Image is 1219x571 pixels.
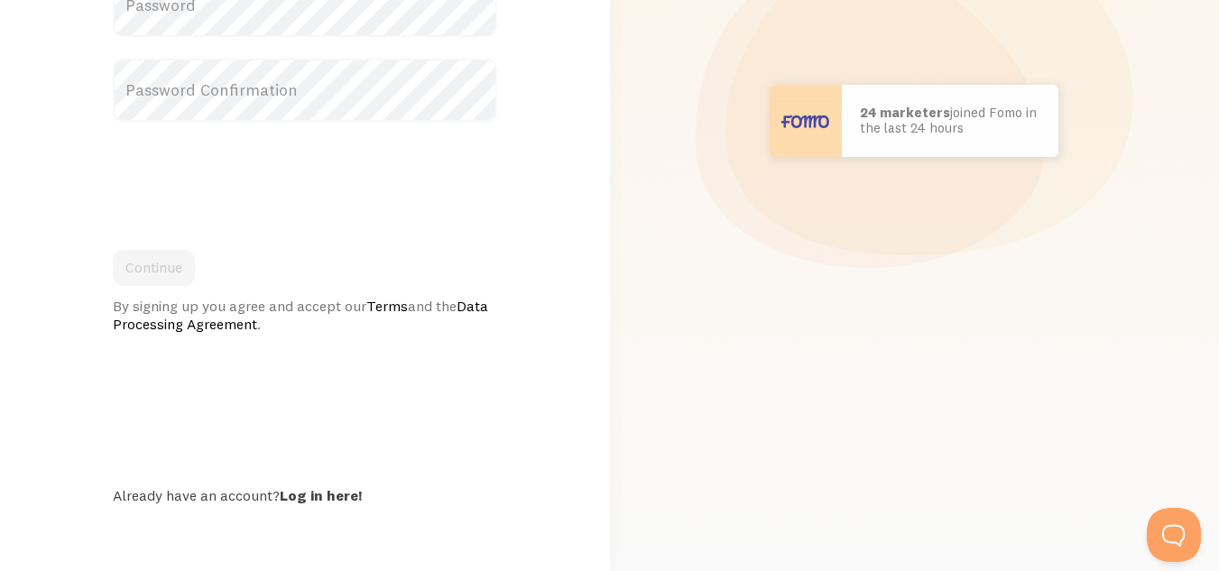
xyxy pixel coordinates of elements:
iframe: reCAPTCHA [113,143,387,214]
label: Password Confirmation [113,59,497,122]
img: User avatar [770,85,842,157]
b: 24 marketers [860,104,950,121]
iframe: Help Scout Beacon - Open [1147,508,1201,562]
a: Terms [366,297,408,315]
div: By signing up you agree and accept our and the . [113,297,497,333]
a: Data Processing Agreement [113,297,488,333]
p: joined Fomo in the last 24 hours [860,106,1040,135]
div: Already have an account? [113,486,497,504]
a: Log in here! [280,486,362,504]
